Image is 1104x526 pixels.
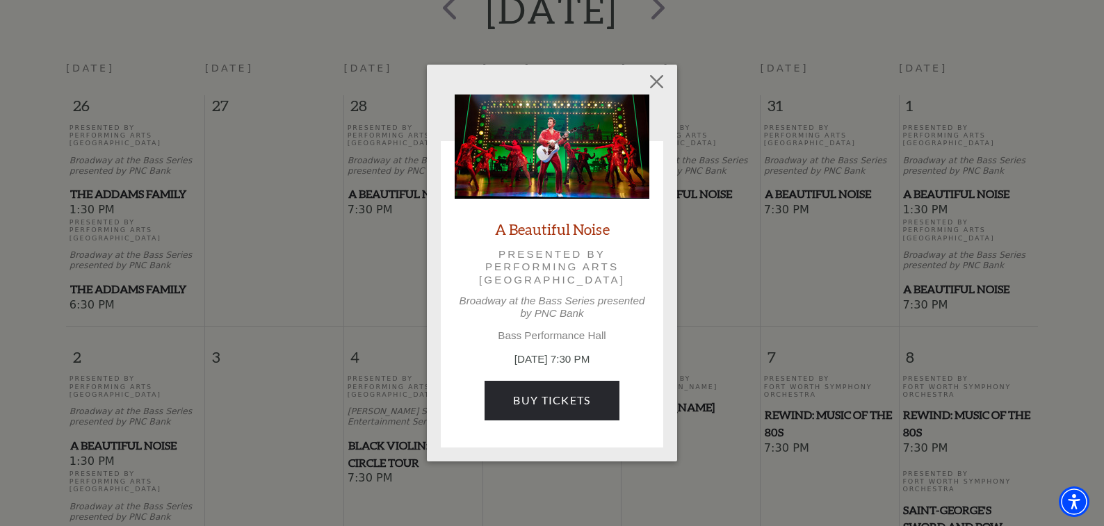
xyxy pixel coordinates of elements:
[455,94,649,199] img: A Beautiful Noise
[455,352,649,368] p: [DATE] 7:30 PM
[474,248,630,286] p: Presented by Performing Arts [GEOGRAPHIC_DATA]
[455,329,649,342] p: Bass Performance Hall
[495,220,610,238] a: A Beautiful Noise
[644,69,670,95] button: Close
[1059,486,1089,517] div: Accessibility Menu
[455,295,649,320] p: Broadway at the Bass Series presented by PNC Bank
[485,381,619,420] a: Buy Tickets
